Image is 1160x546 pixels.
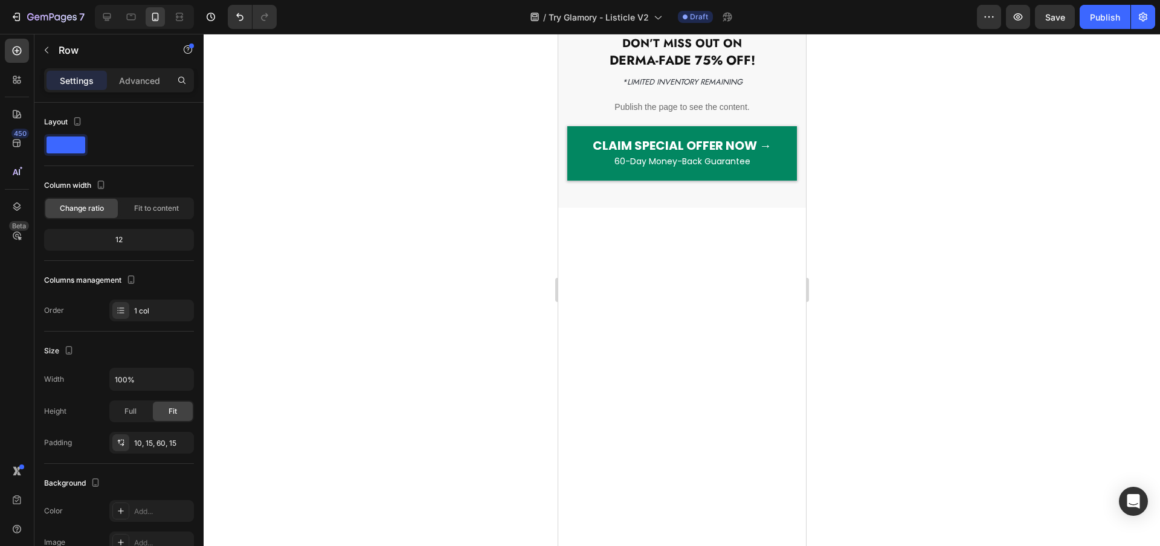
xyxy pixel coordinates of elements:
div: Background [44,475,103,492]
p: 7 [79,10,85,24]
span: Change ratio [60,203,104,214]
div: Order [44,305,64,316]
div: Padding [44,437,72,448]
span: Try Glamory - Listicle V2 [549,11,649,24]
div: 450 [11,129,29,138]
div: Column width [44,178,108,194]
div: 1 col [134,306,191,316]
div: Layout [44,114,85,130]
div: Add... [134,506,191,517]
span: Fit to content [134,203,179,214]
div: Open Intercom Messenger [1119,487,1148,516]
span: Fit [169,406,177,417]
div: Color [44,506,63,516]
div: Undo/Redo [228,5,277,29]
div: 12 [47,231,192,248]
p: Advanced [119,74,160,87]
p: Row [59,43,161,57]
div: Size [44,343,76,359]
div: Height [44,406,66,417]
div: Width [44,374,64,385]
div: Columns management [44,272,138,289]
button: Save [1035,5,1075,29]
div: Beta [9,221,29,231]
span: Full [124,406,137,417]
div: Publish [1090,11,1120,24]
input: Auto [110,368,193,390]
button: 7 [5,5,90,29]
span: Save [1045,12,1065,22]
span: Draft [690,11,708,22]
p: Settings [60,74,94,87]
iframe: To enrich screen reader interactions, please activate Accessibility in Grammarly extension settings [558,34,806,546]
span: / [543,11,546,24]
button: Publish [1080,5,1130,29]
div: 10, 15, 60, 15 [134,438,191,449]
